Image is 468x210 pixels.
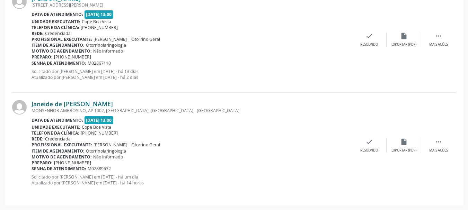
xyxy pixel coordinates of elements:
[32,11,83,17] b: Data de atendimento:
[54,54,91,60] span: [PHONE_NUMBER]
[429,42,448,47] div: Mais ações
[32,42,85,48] b: Item de agendamento:
[88,166,111,172] span: M02889672
[45,30,71,36] span: Credenciada
[82,124,111,130] span: Cope Boa Vista
[32,136,44,142] b: Rede:
[365,32,373,40] i: check
[32,174,352,186] p: Solicitado por [PERSON_NAME] em [DATE] - há um dia Atualizado por [PERSON_NAME] em [DATE] - há 14...
[32,124,80,130] b: Unidade executante:
[400,32,408,40] i: insert_drive_file
[365,138,373,146] i: check
[82,19,111,25] span: Cope Boa Vista
[32,60,86,66] b: Senha de atendimento:
[86,148,126,154] span: Otorrinolaringologia
[32,2,352,8] div: [STREET_ADDRESS][PERSON_NAME]
[81,130,118,136] span: [PHONE_NUMBER]
[86,42,126,48] span: Otorrinolaringologia
[32,36,92,42] b: Profissional executante:
[391,148,416,153] div: Exportar (PDF)
[391,42,416,47] div: Exportar (PDF)
[32,160,53,166] b: Preparo:
[32,166,86,172] b: Senha de atendimento:
[54,160,91,166] span: [PHONE_NUMBER]
[360,42,378,47] div: Resolvido
[429,148,448,153] div: Mais ações
[12,100,27,115] img: img
[435,138,442,146] i: 
[32,30,44,36] b: Rede:
[45,136,71,142] span: Credenciada
[88,60,111,66] span: M02867110
[32,25,79,30] b: Telefone da clínica:
[93,48,123,54] span: Não informado
[81,25,118,30] span: [PHONE_NUMBER]
[94,36,160,42] span: [PERSON_NAME] | Otorrino Geral
[32,154,92,160] b: Motivo de agendamento:
[32,117,83,123] b: Data de atendimento:
[32,130,79,136] b: Telefone da clínica:
[32,142,92,148] b: Profissional executante:
[85,10,114,18] span: [DATE] 13:00
[32,48,92,54] b: Motivo de agendamento:
[85,116,114,124] span: [DATE] 13:00
[32,148,85,154] b: Item de agendamento:
[32,108,352,113] div: MONSENHOR AMBROSINO, AP 1002, [GEOGRAPHIC_DATA], [GEOGRAPHIC_DATA] - [GEOGRAPHIC_DATA]
[32,100,113,108] a: Janeide de [PERSON_NAME]
[435,32,442,40] i: 
[94,142,160,148] span: [PERSON_NAME] | Otorrino Geral
[32,54,53,60] b: Preparo:
[32,19,80,25] b: Unidade executante:
[360,148,378,153] div: Resolvido
[400,138,408,146] i: insert_drive_file
[93,154,123,160] span: Não informado
[32,69,352,80] p: Solicitado por [PERSON_NAME] em [DATE] - há 13 dias Atualizado por [PERSON_NAME] em [DATE] - há 2...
